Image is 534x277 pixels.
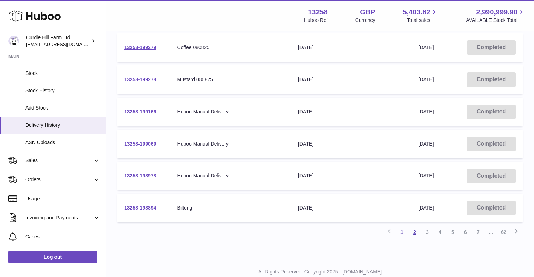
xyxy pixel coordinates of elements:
[419,109,434,114] span: [DATE]
[472,226,485,238] a: 7
[25,87,100,94] span: Stock History
[419,45,434,50] span: [DATE]
[298,76,404,83] div: [DATE]
[177,76,284,83] div: Mustard 080825
[419,141,434,147] span: [DATE]
[360,7,375,17] strong: GBP
[298,205,404,211] div: [DATE]
[476,7,517,17] span: 2,990,999.90
[26,34,90,48] div: Curdle Hill Farm Ltd
[124,141,156,147] a: 13258-199069
[25,176,93,183] span: Orders
[124,77,156,82] a: 13258-199278
[25,214,93,221] span: Invoicing and Payments
[25,195,100,202] span: Usage
[459,226,472,238] a: 6
[497,226,510,238] a: 62
[308,7,328,17] strong: 13258
[177,44,284,51] div: Coffee 080825
[298,141,404,147] div: [DATE]
[124,173,156,178] a: 13258-198978
[177,172,284,179] div: Huboo Manual Delivery
[403,7,439,24] a: 5,403.82 Total sales
[8,251,97,263] a: Log out
[177,141,284,147] div: Huboo Manual Delivery
[298,108,404,115] div: [DATE]
[298,44,404,51] div: [DATE]
[25,139,100,146] span: ASN Uploads
[419,205,434,211] span: [DATE]
[408,226,421,238] a: 2
[421,226,434,238] a: 3
[25,105,100,111] span: Add Stock
[434,226,446,238] a: 4
[407,17,438,24] span: Total sales
[419,173,434,178] span: [DATE]
[403,7,431,17] span: 5,403.82
[298,172,404,179] div: [DATE]
[177,205,284,211] div: Biltong
[25,157,93,164] span: Sales
[124,109,156,114] a: 13258-199166
[26,41,104,47] span: [EMAIL_ADDRESS][DOMAIN_NAME]
[112,269,528,275] p: All Rights Reserved. Copyright 2025 - [DOMAIN_NAME]
[419,77,434,82] span: [DATE]
[446,226,459,238] a: 5
[124,45,156,50] a: 13258-199279
[355,17,375,24] div: Currency
[124,205,156,211] a: 13258-198894
[177,108,284,115] div: Huboo Manual Delivery
[396,226,408,238] a: 1
[25,70,100,77] span: Stock
[25,122,100,129] span: Delivery History
[466,7,526,24] a: 2,990,999.90 AVAILABLE Stock Total
[8,36,19,46] img: will@diddlysquatfarmshop.com
[466,17,526,24] span: AVAILABLE Stock Total
[25,234,100,240] span: Cases
[304,17,328,24] div: Huboo Ref
[485,226,497,238] span: ...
